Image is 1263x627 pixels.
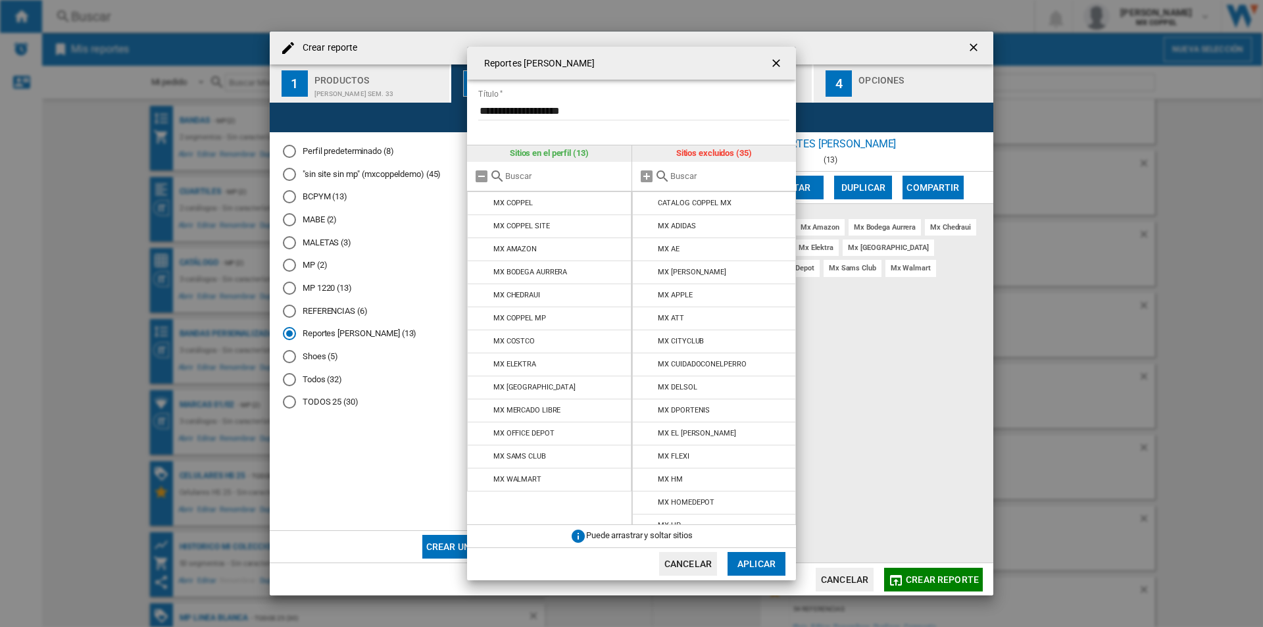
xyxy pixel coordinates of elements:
div: MX HM [658,475,683,484]
md-icon: Quitar todo [474,168,489,184]
button: Cancelar [659,552,717,576]
div: MX COPPEL [493,199,533,207]
div: MX ADIDAS [658,222,695,230]
button: Aplicar [728,552,785,576]
div: MX COPPEL SITE [493,222,550,230]
div: MX OFFICE DEPOT [493,429,555,438]
div: MX DPORTENIS [658,406,710,414]
span: Puede arrastrar y soltar sitios [586,530,693,540]
div: MX FLEXI [658,452,689,461]
div: MX CUIDADOCONELPERRO [658,360,746,368]
div: MX DELSOL [658,383,697,391]
div: MX MERCADO LIBRE [493,406,560,414]
div: MX HOMEDEPOT [658,498,714,507]
div: MX AMAZON [493,245,537,253]
md-icon: Añadir todos [639,168,655,184]
div: MX APPLE [658,291,692,299]
div: MX SAMS CLUB [493,452,546,461]
button: getI18NText('BUTTONS.CLOSE_DIALOG') [764,50,791,76]
div: MX ATT [658,314,683,322]
div: CATALOG COPPEL MX [658,199,731,207]
ng-md-icon: getI18NText('BUTTONS.CLOSE_DIALOG') [770,57,785,72]
div: MX CITYCLUB [658,337,704,345]
div: MX COSTCO [493,337,535,345]
div: MX COPPEL MP [493,314,546,322]
div: Sitios excluidos (35) [632,145,797,161]
input: Buscar [670,171,790,181]
h4: Reportes [PERSON_NAME] [478,57,595,70]
div: MX [PERSON_NAME] [658,268,726,276]
div: MX CHEDRAUI [493,291,540,299]
div: MX WALMART [493,475,541,484]
div: MX ELEKTRA [493,360,536,368]
div: MX BODEGA AURRERA [493,268,567,276]
div: MX HP [658,521,681,530]
div: Sitios en el perfil (13) [467,145,631,161]
div: MX EL [PERSON_NAME] [658,429,735,438]
input: Buscar [505,171,625,181]
div: MX AE [658,245,680,253]
div: MX [GEOGRAPHIC_DATA] [493,383,576,391]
